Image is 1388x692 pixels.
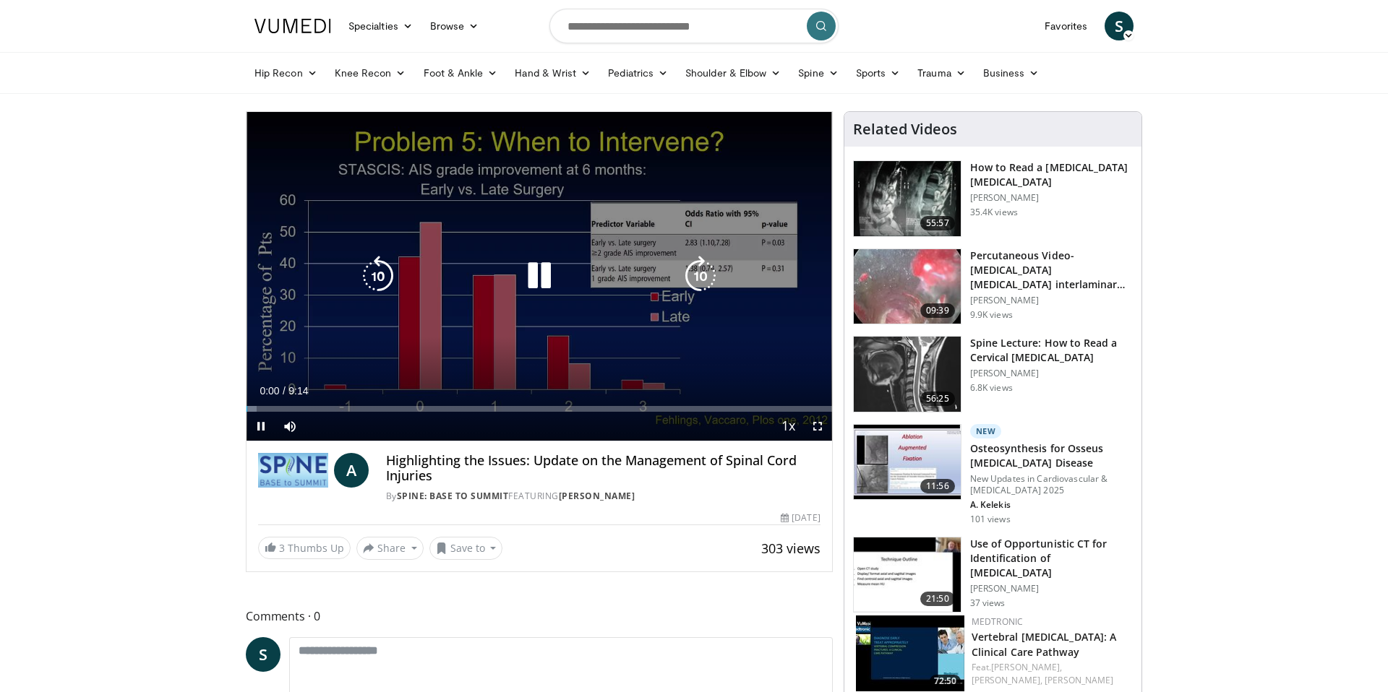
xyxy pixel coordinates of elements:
p: 9.9K views [970,309,1013,321]
a: S [1105,12,1134,40]
p: 35.4K views [970,207,1018,218]
input: Search topics, interventions [549,9,839,43]
p: [PERSON_NAME] [970,295,1133,306]
a: Favorites [1036,12,1096,40]
img: 8081327d-bed2-4c02-b813-8727ef826178.150x105_q85_crop-smart_upscale.jpg [854,537,961,613]
a: [PERSON_NAME] [1045,674,1113,686]
a: Trauma [909,59,974,87]
a: [PERSON_NAME] [559,490,635,502]
a: Spine: Base to Summit [397,490,509,502]
a: Browse [421,12,488,40]
span: / [283,385,286,397]
img: VuMedi Logo [254,19,331,33]
span: 3 [279,541,285,555]
div: By FEATURING [386,490,821,503]
p: A. Kelekis [970,499,1133,511]
a: Medtronic [972,615,1024,628]
a: 3 Thumbs Up [258,537,351,559]
img: b47c832f-d84e-4c5d-8811-00369440eda2.150x105_q85_crop-smart_upscale.jpg [854,161,961,236]
span: 56:25 [920,392,955,406]
img: Spine: Base to Summit [258,453,328,488]
h4: Highlighting the Issues: Update on the Management of Spinal Cord Injuries [386,453,821,484]
a: Pediatrics [599,59,677,87]
h3: Spine Lecture: How to Read a Cervical [MEDICAL_DATA] [970,336,1133,365]
a: Specialties [340,12,421,40]
button: Fullscreen [803,412,832,441]
span: 09:39 [920,303,955,318]
a: Hip Recon [246,59,326,87]
a: [PERSON_NAME], [972,674,1042,686]
span: 11:56 [920,479,955,493]
a: 11:56 New Osteosynthesis for Osseus [MEDICAL_DATA] Disease New Updates in Cardiovascular & [MEDIC... [853,424,1133,525]
button: Mute [275,412,304,441]
p: 6.8K views [970,382,1013,394]
h3: Osteosynthesis for Osseus [MEDICAL_DATA] Disease [970,441,1133,470]
a: Vertebral [MEDICAL_DATA]: A Clinical Care Pathway [972,630,1117,659]
button: Share [356,537,424,560]
div: Progress Bar [247,406,832,412]
span: 21:50 [920,592,955,606]
div: Feat. [972,661,1130,687]
a: Business [974,59,1048,87]
div: [DATE] [781,511,820,524]
p: New Updates in Cardiovascular & [MEDICAL_DATA] 2025 [970,473,1133,496]
a: 21:50 Use of Opportunistic CT for Identification of [MEDICAL_DATA] [PERSON_NAME] 37 views [853,537,1133,613]
button: Playback Rate [774,412,803,441]
a: 09:39 Percutaneous Video-[MEDICAL_DATA] [MEDICAL_DATA] interlaminar L5-S1 (PELD) [PERSON_NAME] 9.... [853,248,1133,325]
a: Sports [847,59,909,87]
span: 0:00 [260,385,279,397]
video-js: Video Player [247,112,832,441]
button: Pause [247,412,275,441]
span: 9:14 [288,385,308,397]
a: Knee Recon [326,59,415,87]
span: 303 views [761,540,821,557]
a: [PERSON_NAME], [991,661,1062,673]
h4: Related Videos [853,121,957,138]
a: 72:50 [856,615,964,691]
p: New [970,424,1002,438]
a: Foot & Ankle [415,59,507,87]
p: 101 views [970,514,1011,525]
span: 55:57 [920,216,955,230]
a: S [246,637,280,672]
button: Save to [429,537,503,560]
a: Spine [789,59,847,87]
a: A [334,453,369,488]
a: 56:25 Spine Lecture: How to Read a Cervical [MEDICAL_DATA] [PERSON_NAME] 6.8K views [853,336,1133,412]
img: d4e2d1b8-fc65-491e-a489-70d19feb2127.150x105_q85_crop-smart_upscale.jpg [854,425,961,500]
p: [PERSON_NAME] [970,192,1133,204]
img: 8fac1a79-a78b-4966-a978-874ddf9a9948.150x105_q85_crop-smart_upscale.jpg [854,249,961,324]
a: 55:57 How to Read a [MEDICAL_DATA] [MEDICAL_DATA] [PERSON_NAME] 35.4K views [853,160,1133,237]
p: [PERSON_NAME] [970,583,1133,594]
p: [PERSON_NAME] [970,368,1133,379]
span: Comments 0 [246,607,833,626]
img: c43ddaef-b177-487a-b10f-0bc16f3564fe.150x105_q85_crop-smart_upscale.jpg [856,615,964,691]
p: 37 views [970,597,1006,609]
h3: Use of Opportunistic CT for Identification of [MEDICAL_DATA] [970,537,1133,580]
a: Hand & Wrist [506,59,599,87]
a: Shoulder & Elbow [677,59,789,87]
h3: Percutaneous Video-[MEDICAL_DATA] [MEDICAL_DATA] interlaminar L5-S1 (PELD) [970,248,1133,292]
span: 72:50 [930,675,961,688]
h3: How to Read a [MEDICAL_DATA] [MEDICAL_DATA] [970,160,1133,189]
img: 98bd7756-0446-4cc3-bc56-1754a08acebd.150x105_q85_crop-smart_upscale.jpg [854,337,961,412]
